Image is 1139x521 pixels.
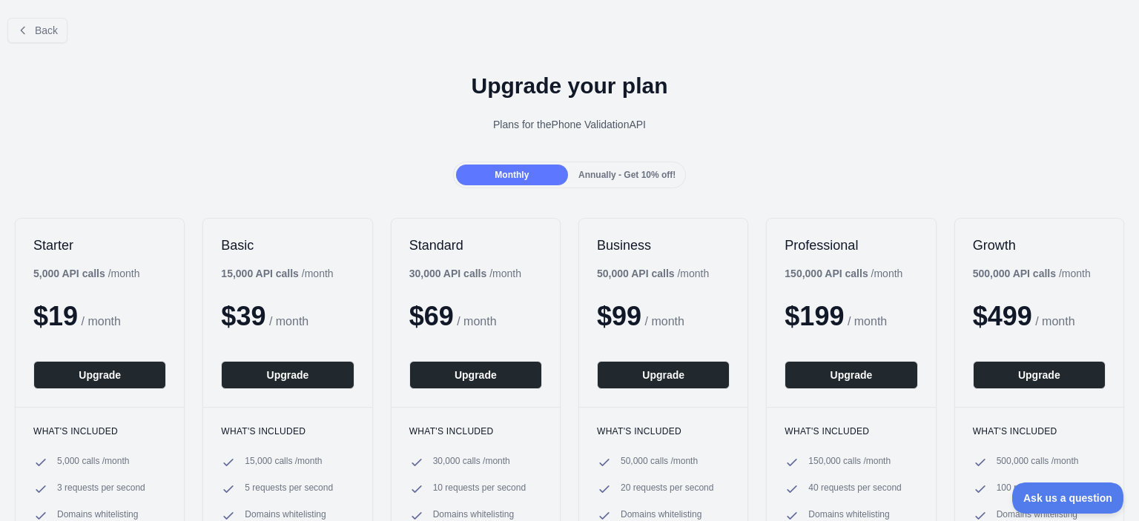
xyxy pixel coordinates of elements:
b: 150,000 API calls [785,268,868,279]
h2: Standard [409,236,542,254]
b: 50,000 API calls [597,268,675,279]
b: 30,000 API calls [409,268,487,279]
iframe: Toggle Customer Support [1012,482,1124,514]
b: 500,000 API calls [973,268,1056,279]
div: / month [409,266,521,281]
h2: Professional [785,236,917,254]
div: / month [785,266,902,281]
h2: Business [597,236,730,254]
div: / month [973,266,1091,281]
h2: Growth [973,236,1106,254]
div: / month [597,266,709,281]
